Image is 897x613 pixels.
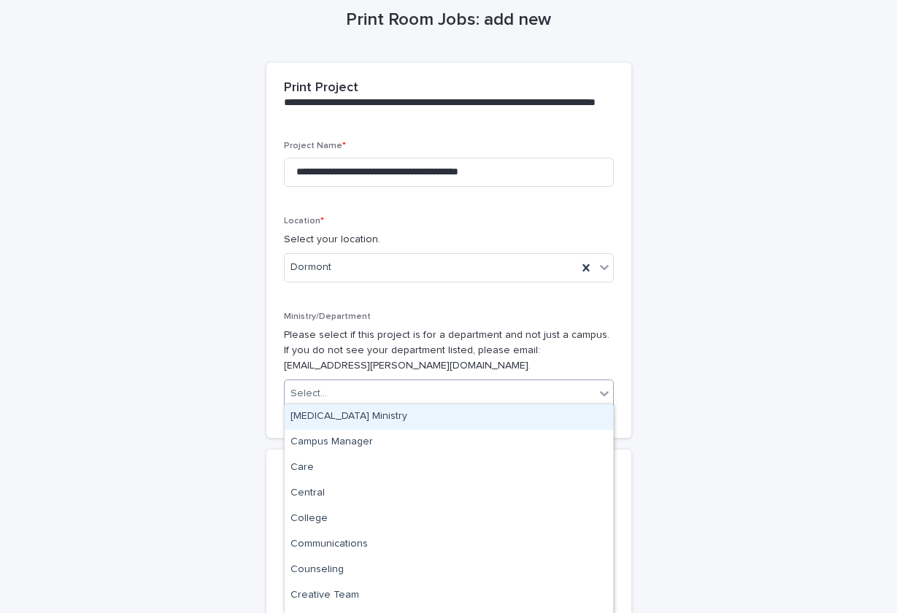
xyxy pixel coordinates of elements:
[284,232,614,247] p: Select your location.
[266,9,631,31] h1: Print Room Jobs: add new
[285,481,613,506] div: Central
[285,583,613,609] div: Creative Team
[285,455,613,481] div: Care
[285,532,613,558] div: Communications
[284,217,324,225] span: Location
[290,260,331,275] span: Dormont
[284,328,614,373] p: Please select if this project is for a department and not just a campus. If you do not see your d...
[284,142,346,150] span: Project Name
[284,80,358,96] h2: Print Project
[285,430,613,455] div: Campus Manager
[290,386,327,401] div: Select...
[285,506,613,532] div: College
[285,404,613,430] div: Autism Ministry
[285,558,613,583] div: Counseling
[284,312,371,321] span: Ministry/Department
